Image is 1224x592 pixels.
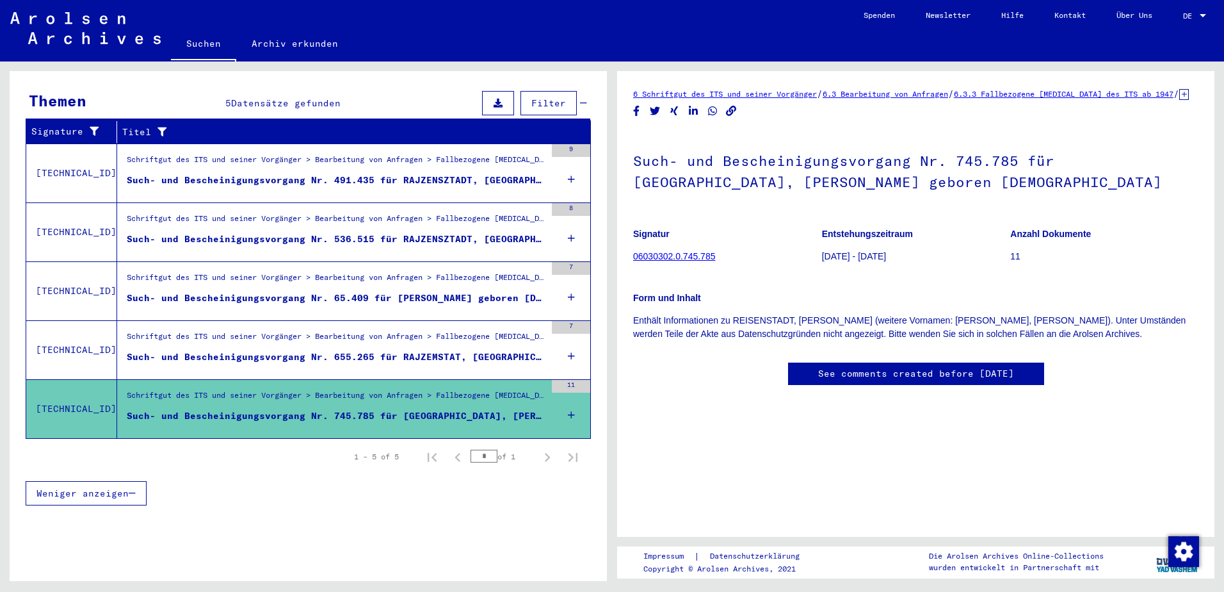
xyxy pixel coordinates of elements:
p: Die Arolsen Archives Online-Collections [929,550,1104,562]
div: Schriftgut des ITS und seiner Vorgänger > Bearbeitung von Anfragen > Fallbezogene [MEDICAL_DATA] ... [127,154,545,172]
button: First page [419,444,445,470]
button: Previous page [445,444,471,470]
a: 06030302.0.745.785 [633,251,715,261]
p: wurden entwickelt in Partnerschaft mit [929,562,1104,573]
div: Schriftgut des ITS und seiner Vorgänger > Bearbeitung von Anfragen > Fallbezogene [MEDICAL_DATA] ... [127,331,545,349]
a: Datenschutzerklärung [700,550,815,563]
span: Weniger anzeigen [36,488,129,499]
p: 11 [1010,250,1198,263]
h1: Such- und Bescheinigungsvorgang Nr. 745.785 für [GEOGRAPHIC_DATA], [PERSON_NAME] geboren [DEMOGRA... [633,131,1198,209]
span: / [1173,88,1179,99]
img: Arolsen_neg.svg [10,12,161,44]
button: Share on Twitter [648,103,662,119]
div: Signature [31,122,120,142]
button: Weniger anzeigen [26,481,147,506]
a: See comments created before [DATE] [818,367,1014,381]
div: | [643,550,815,563]
span: DE [1183,12,1197,21]
b: Anzahl Dokumente [1010,229,1091,239]
a: 6.3.3 Fallbezogene [MEDICAL_DATA] des ITS ab 1947 [954,89,1173,99]
span: Filter [531,97,566,109]
button: Last page [560,444,586,470]
img: Zustimmung ändern [1168,536,1199,567]
a: Archiv erkunden [236,28,353,59]
div: Such- und Bescheinigungsvorgang Nr. 536.515 für RAJZENSZTADT, [GEOGRAPHIC_DATA] geboren [DEMOGRAP... [127,233,545,246]
div: Schriftgut des ITS und seiner Vorgänger > Bearbeitung von Anfragen > Fallbezogene [MEDICAL_DATA] ... [127,272,545,290]
img: yv_logo.png [1154,546,1202,578]
div: Schriftgut des ITS und seiner Vorgänger > Bearbeitung von Anfragen > Fallbezogene [MEDICAL_DATA] ... [127,390,545,407]
div: Schriftgut des ITS und seiner Vorgänger > Bearbeitung von Anfragen > Fallbezogene [MEDICAL_DATA] ... [127,213,545,231]
button: Share on Xing [668,103,681,119]
button: Copy link [725,103,738,119]
a: Suchen [171,28,236,62]
p: [DATE] - [DATE] [822,250,1010,263]
b: Form und Inhalt [633,293,701,303]
div: Such- und Bescheinigungsvorgang Nr. 65.409 für [PERSON_NAME] geboren [DEMOGRAPHIC_DATA] [127,292,545,305]
div: Signature [31,125,107,138]
span: / [948,88,954,99]
button: Share on LinkedIn [687,103,700,119]
b: Signatur [633,229,670,239]
div: Such- und Bescheinigungsvorgang Nr. 745.785 für [GEOGRAPHIC_DATA], [PERSON_NAME] geboren [DEMOGRA... [127,409,545,423]
div: Such- und Bescheinigungsvorgang Nr. 655.265 für RAJZEMSTAT, [GEOGRAPHIC_DATA] geboren [DEMOGRAPHI... [127,350,545,364]
div: Such- und Bescheinigungsvorgang Nr. 491.435 für RAJZENSZTADT, [GEOGRAPHIC_DATA] geboren [DEMOGRAP... [127,174,545,187]
p: Copyright © Arolsen Archives, 2021 [643,563,815,575]
b: Entstehungszeitraum [822,229,913,239]
div: Titel [122,122,578,142]
button: Next page [535,444,560,470]
button: Share on WhatsApp [706,103,720,119]
a: 6.3 Bearbeitung von Anfragen [823,89,948,99]
p: Enthält Informationen zu REISENSTADT, [PERSON_NAME] (weitere Vornamen: [PERSON_NAME], [PERSON_NAM... [633,314,1198,341]
div: Titel [122,126,565,139]
a: Impressum [643,550,694,563]
span: / [817,88,823,99]
button: Share on Facebook [630,103,643,119]
a: 6 Schriftgut des ITS und seiner Vorgänger [633,89,817,99]
button: Filter [520,91,577,115]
